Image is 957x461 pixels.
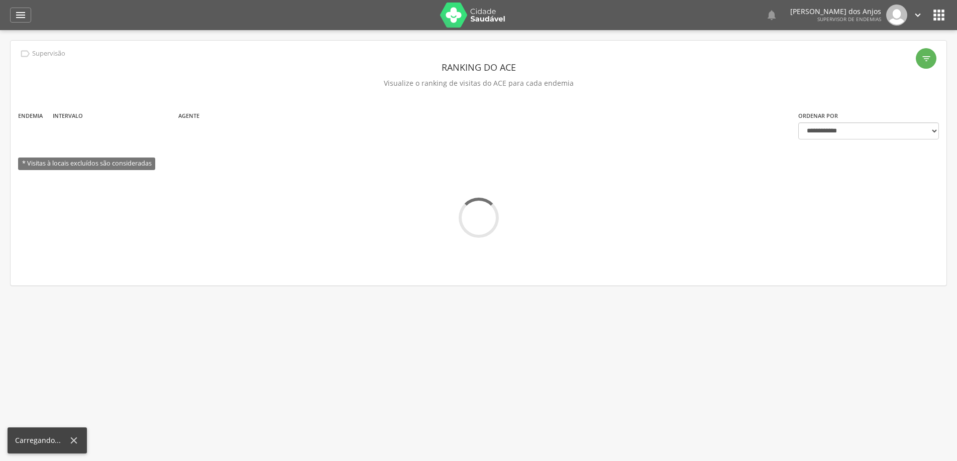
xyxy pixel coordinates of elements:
div: Carregando... [15,435,68,445]
label: Ordenar por [798,112,838,120]
header: Ranking do ACE [18,58,939,76]
a:  [10,8,31,23]
div: Filtro [916,48,936,69]
span: * Visitas à locais excluídos são consideradas [18,158,155,170]
i:  [931,7,947,23]
i:  [912,10,923,21]
p: Visualize o ranking de visitas do ACE para cada endemia [18,76,939,90]
label: Endemia [18,112,43,120]
span: Supervisor de Endemias [817,16,881,23]
i:  [15,9,27,21]
i:  [766,9,778,21]
a:  [912,5,923,26]
a:  [766,5,778,26]
label: Agente [178,112,199,120]
p: [PERSON_NAME] dos Anjos [790,8,881,15]
i:  [921,54,931,64]
label: Intervalo [53,112,83,120]
p: Supervisão [32,50,65,58]
i:  [20,48,31,59]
